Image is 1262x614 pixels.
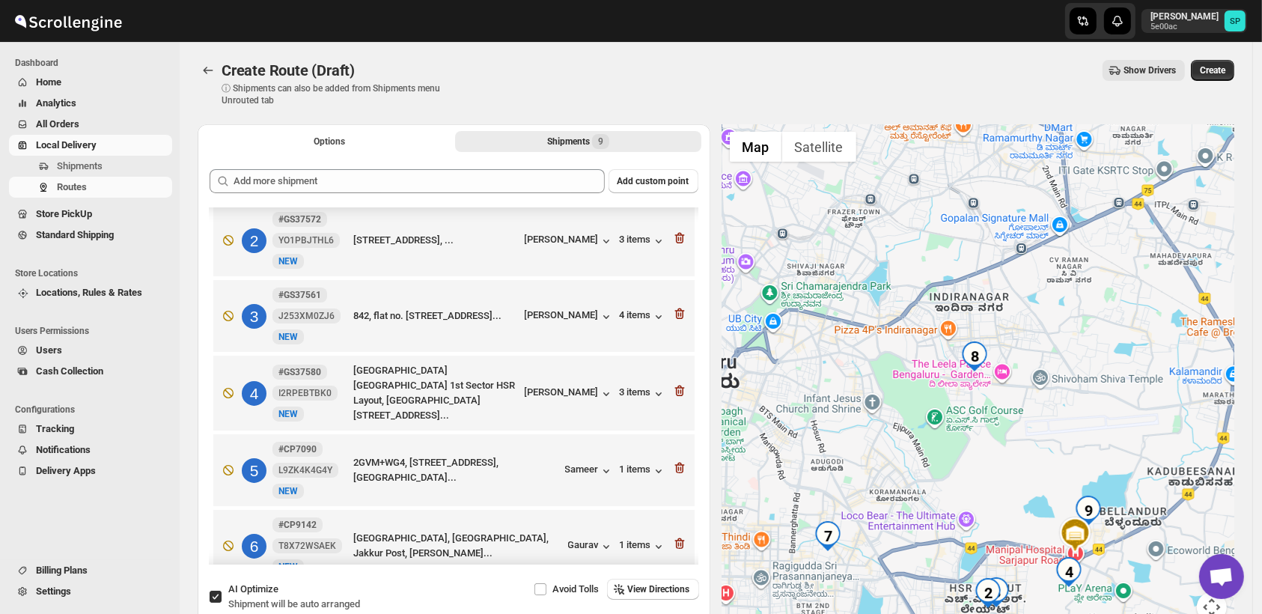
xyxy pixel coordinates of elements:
span: T8X72WSAEK [278,540,336,552]
button: View Directions [607,579,699,600]
button: Show street map [730,132,782,162]
button: Routes [9,177,172,198]
span: Local Delivery [36,139,97,151]
span: Shipments [57,160,103,171]
div: 9 [1073,496,1103,526]
b: #GS37561 [278,290,321,300]
span: Create [1200,64,1225,76]
span: NEW [278,486,298,496]
button: Shipments [9,156,172,177]
b: #GS37580 [278,367,321,377]
span: Notifications [36,444,91,455]
div: Shipments [547,134,609,149]
div: 5 [242,458,266,483]
a: Open chat [1199,554,1244,599]
span: YO1PBJTHL6 [278,234,334,246]
span: Routes [57,181,87,192]
span: Tracking [36,423,74,434]
span: NEW [278,409,298,419]
div: 3 [242,304,266,329]
span: Store Locations [15,267,172,279]
button: 3 items [620,234,666,249]
button: Settings [9,581,172,602]
div: 2GVM+WG4, [STREET_ADDRESS], [GEOGRAPHIC_DATA]... [353,455,559,485]
b: #CP9142 [278,520,317,530]
button: Users [9,340,172,361]
button: [PERSON_NAME] [525,386,614,401]
p: 5e00ac [1150,22,1219,31]
button: 1 items [620,539,666,554]
div: 3 [981,577,1011,607]
span: Cash Collection [36,365,103,377]
span: Store PickUp [36,208,92,219]
div: 2 [242,228,266,253]
span: 9 [598,136,603,148]
button: Billing Plans [9,560,172,581]
button: Sameer [565,463,614,478]
span: View Directions [628,583,690,595]
span: Settings [36,586,71,597]
button: Routes [198,60,219,81]
span: NEW [278,332,298,342]
button: All Route Options [207,131,452,152]
p: ⓘ Shipments can also be added from Shipments menu Unrouted tab [222,82,457,106]
p: [PERSON_NAME] [1150,10,1219,22]
img: ScrollEngine [12,2,124,40]
span: Shipment will be auto arranged [228,598,360,610]
button: 4 items [620,309,666,324]
span: All Orders [36,118,79,130]
span: Dashboard [15,57,172,69]
button: [PERSON_NAME] [525,309,614,324]
div: 4 [242,381,266,406]
span: Home [36,76,61,88]
div: 842, flat no. [STREET_ADDRESS]... [353,308,519,323]
button: Analytics [9,93,172,114]
button: Delivery Apps [9,460,172,481]
button: 3 items [620,386,666,401]
div: 7 [813,521,843,551]
span: Configurations [15,404,172,416]
span: NEW [278,562,298,572]
button: All Orders [9,114,172,135]
span: Locations, Rules & Rates [36,287,142,298]
button: Cash Collection [9,361,172,382]
button: Tracking [9,419,172,440]
div: 4 [1054,557,1084,587]
div: 6 [242,534,266,559]
span: Users [36,344,62,356]
span: NEW [278,256,298,267]
span: Users Permissions [15,325,172,337]
button: Notifications [9,440,172,460]
button: User menu [1141,9,1247,33]
div: 1 items [620,463,666,478]
span: Options [314,136,345,148]
button: Gaurav [568,539,614,554]
span: Billing Plans [36,565,88,576]
div: Selected Shipments [198,157,710,571]
span: Delivery Apps [36,465,96,476]
button: Show satellite imagery [782,132,856,162]
button: Selected Shipments [455,131,701,152]
div: 8 [960,341,990,371]
span: Standard Shipping [36,229,114,240]
b: #GS37572 [278,214,321,225]
text: SP [1230,16,1240,26]
button: [PERSON_NAME] [525,234,614,249]
button: Show Drivers [1103,60,1185,81]
span: Show Drivers [1124,64,1176,76]
div: [GEOGRAPHIC_DATA] [GEOGRAPHIC_DATA] 1st Sector HSR Layout, [GEOGRAPHIC_DATA][STREET_ADDRESS]... [353,363,519,423]
button: Add custom point [609,169,698,193]
div: [GEOGRAPHIC_DATA], [GEOGRAPHIC_DATA], Jakkur Post, [PERSON_NAME]... [353,531,562,561]
b: #CP7090 [278,444,317,455]
input: Add more shipment [234,169,605,193]
span: J253XM0ZJ6 [278,310,335,322]
span: Create Route (Draft) [222,61,355,79]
